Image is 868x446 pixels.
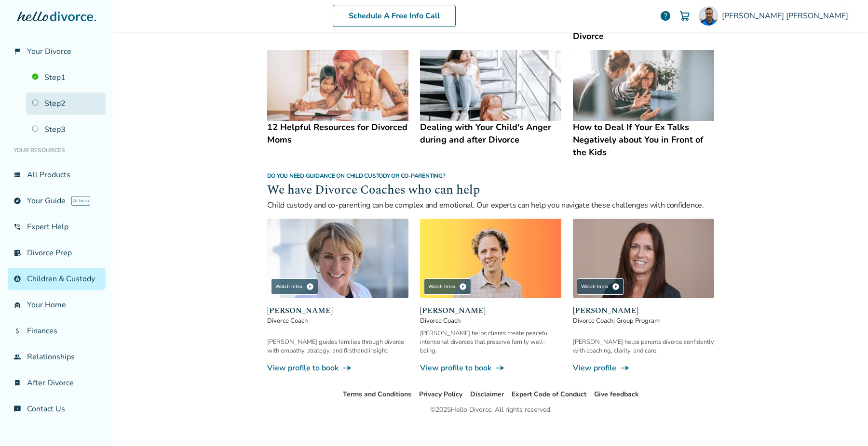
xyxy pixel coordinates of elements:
[14,405,21,413] span: chat_info
[14,327,21,335] span: attach_money
[620,363,630,373] span: line_end_arrow_notch
[8,398,106,420] a: chat_infoContact Us
[8,164,106,186] a: view_listAll Products
[699,6,718,26] img: Keith Harrington
[14,197,21,205] span: explore
[14,223,21,231] span: phone_in_talk
[8,268,106,290] a: account_childChildren & Custody
[573,338,714,355] div: [PERSON_NAME] helps parents divorce confidently with coaching, clarity, and care.
[660,10,671,22] a: help
[573,50,714,158] a: How to Deal If Your Ex Talks Negatively about You in Front of the KidsHow to Deal If Your Ex Talk...
[8,242,106,264] a: list_alt_checkDivorce Prep
[577,278,624,295] div: Watch Intro
[306,283,314,290] span: play_circle
[14,48,21,55] span: flag_2
[8,190,106,212] a: exploreYour GuideAI beta
[420,305,561,316] span: [PERSON_NAME]
[420,329,561,355] div: [PERSON_NAME] helps clients create peaceful, intentional divorces that preserve family well-being.
[679,10,691,22] img: Cart
[420,50,561,121] img: Dealing with Your Child's Anger during and after Divorce
[26,66,106,89] a: Step1
[26,118,106,141] a: Step3
[420,50,561,146] a: Dealing with Your Child's Anger during and after DivorceDealing with Your Child's Anger during an...
[267,305,408,316] span: [PERSON_NAME]
[267,50,408,121] img: 12 Helpful Resources for Divorced Moms
[430,404,552,416] div: © 2025 Hello Divorce. All rights reserved.
[267,338,408,355] div: [PERSON_NAME] guides families through divorce with empathy, strategy, and firsthand insight.
[573,363,714,373] a: View profileline_end_arrow_notch
[267,182,715,200] h2: We have Divorce Coaches who can help
[14,249,21,257] span: list_alt_check
[267,172,446,180] span: Do you need guidance on child custody or co-parenting?
[8,141,106,160] li: Your Resources
[573,50,714,121] img: How to Deal If Your Ex Talks Negatively about You in Front of the Kids
[420,316,561,325] span: Divorce Coach
[573,121,714,158] h4: How to Deal If Your Ex Talks Negatively about You in Front of the Kids
[333,5,456,27] a: Schedule A Free Info Call
[722,11,852,21] span: [PERSON_NAME] [PERSON_NAME]
[573,219,714,298] img: Jill Kaufman
[27,46,71,57] span: Your Divorce
[267,363,408,373] a: View profile to bookline_end_arrow_notch
[8,216,106,238] a: phone_in_talkExpert Help
[594,389,639,400] li: Give feedback
[495,363,505,373] span: line_end_arrow_notch
[612,283,620,290] span: play_circle
[14,301,21,309] span: garage_home
[343,390,411,399] a: Terms and Conditions
[267,121,408,146] h4: 12 Helpful Resources for Divorced Moms
[14,353,21,361] span: group
[8,346,106,368] a: groupRelationships
[26,92,106,115] a: Step2
[8,320,106,342] a: attach_moneyFinances
[820,400,868,446] iframe: Chat Widget
[420,121,561,146] h4: Dealing with Your Child's Anger during and after Divorce
[459,283,467,290] span: play_circle
[267,219,408,298] img: Kim Goodman
[512,390,586,399] a: Expert Code of Conduct
[573,305,714,316] span: [PERSON_NAME]
[573,316,714,325] span: Divorce Coach, Group Program
[71,196,90,206] span: AI beta
[271,278,318,295] div: Watch Intro
[470,389,504,400] li: Disclaimer
[342,363,352,373] span: line_end_arrow_notch
[424,278,471,295] div: Watch Intro
[267,316,408,325] span: Divorce Coach
[420,219,561,298] img: James Traub
[420,363,561,373] a: View profile to bookline_end_arrow_notch
[8,40,106,63] a: flag_2Your Divorce
[8,294,106,316] a: garage_homeYour Home
[267,50,408,146] a: 12 Helpful Resources for Divorced Moms12 Helpful Resources for Divorced Moms
[14,275,21,283] span: account_child
[8,372,106,394] a: bookmark_checkAfter Divorce
[419,390,462,399] a: Privacy Policy
[267,199,715,211] p: Child custody and co-parenting can be complex and emotional. Our experts can help you navigate th...
[14,379,21,387] span: bookmark_check
[14,171,21,179] span: view_list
